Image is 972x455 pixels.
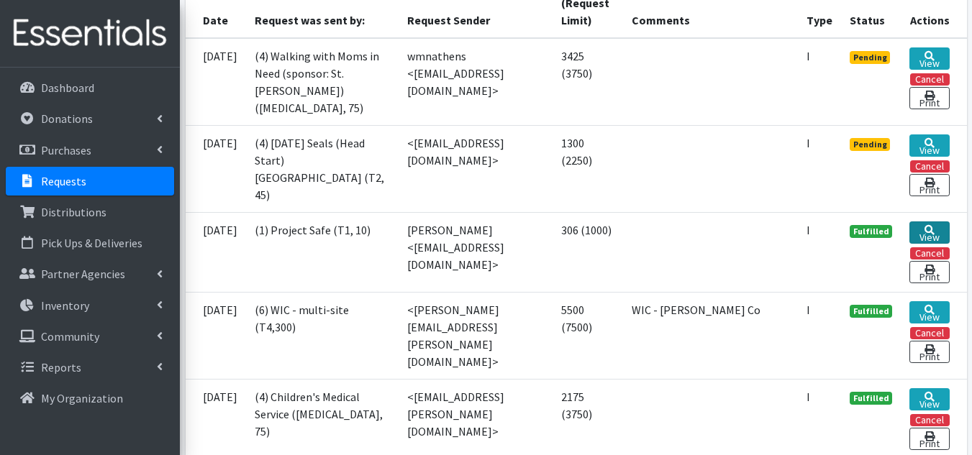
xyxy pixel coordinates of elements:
td: 3425 (3750) [553,38,623,126]
span: Fulfilled [850,392,893,405]
p: Pick Ups & Deliveries [41,236,142,250]
a: Print [909,428,949,450]
td: WIC - [PERSON_NAME] Co [623,292,798,379]
a: View [909,47,949,70]
a: My Organization [6,384,174,413]
td: [PERSON_NAME] <[EMAIL_ADDRESS][DOMAIN_NAME]> [399,212,553,292]
td: wmnathens <[EMAIL_ADDRESS][DOMAIN_NAME]> [399,38,553,126]
span: Pending [850,138,891,151]
abbr: Individual [807,390,810,404]
td: (4) [DATE] Seals (Head Start) [GEOGRAPHIC_DATA] (T2, 45) [246,125,399,212]
a: Print [909,87,949,109]
a: Reports [6,353,174,382]
p: Distributions [41,205,106,219]
span: Pending [850,51,891,64]
button: Cancel [910,414,950,426]
span: Fulfilled [850,305,893,318]
p: Donations [41,111,93,126]
a: Print [909,341,949,363]
td: [DATE] [186,125,246,212]
a: Print [909,261,949,283]
td: (4) Walking with Moms in Need (sponsor: St. [PERSON_NAME]) ([MEDICAL_DATA], 75) [246,38,399,126]
p: Dashboard [41,81,94,95]
p: Purchases [41,143,91,157]
p: Community [41,329,99,344]
td: 5500 (7500) [553,292,623,379]
abbr: Individual [807,223,810,237]
button: Cancel [910,247,950,259]
a: Partner Agencies [6,259,174,288]
a: Inventory [6,291,174,320]
a: Pick Ups & Deliveries [6,229,174,257]
a: Requests [6,167,174,196]
td: [DATE] [186,212,246,292]
p: My Organization [41,391,123,405]
td: <[EMAIL_ADDRESS][DOMAIN_NAME]> [399,125,553,212]
p: Partner Agencies [41,267,125,281]
a: Distributions [6,198,174,226]
a: View [909,388,949,410]
td: 306 (1000) [553,212,623,292]
p: Requests [41,174,86,188]
td: [DATE] [186,38,246,126]
a: View [909,221,949,244]
td: (1) Project Safe (T1, 10) [246,212,399,292]
button: Cancel [910,327,950,339]
a: Purchases [6,136,174,165]
button: Cancel [910,73,950,86]
a: Community [6,322,174,351]
p: Inventory [41,298,89,313]
td: 1300 (2250) [553,125,623,212]
img: HumanEssentials [6,9,174,58]
a: Print [909,174,949,196]
abbr: Individual [807,303,810,317]
abbr: Individual [807,49,810,63]
a: View [909,301,949,323]
p: Reports [41,360,81,374]
button: Cancel [910,160,950,173]
td: <[PERSON_NAME][EMAIL_ADDRESS][PERSON_NAME][DOMAIN_NAME]> [399,292,553,379]
td: (6) WIC - multi-site (T4,300) [246,292,399,379]
span: Fulfilled [850,225,893,238]
a: Donations [6,104,174,133]
td: [DATE] [186,292,246,379]
abbr: Individual [807,136,810,150]
a: Dashboard [6,73,174,102]
a: View [909,134,949,157]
